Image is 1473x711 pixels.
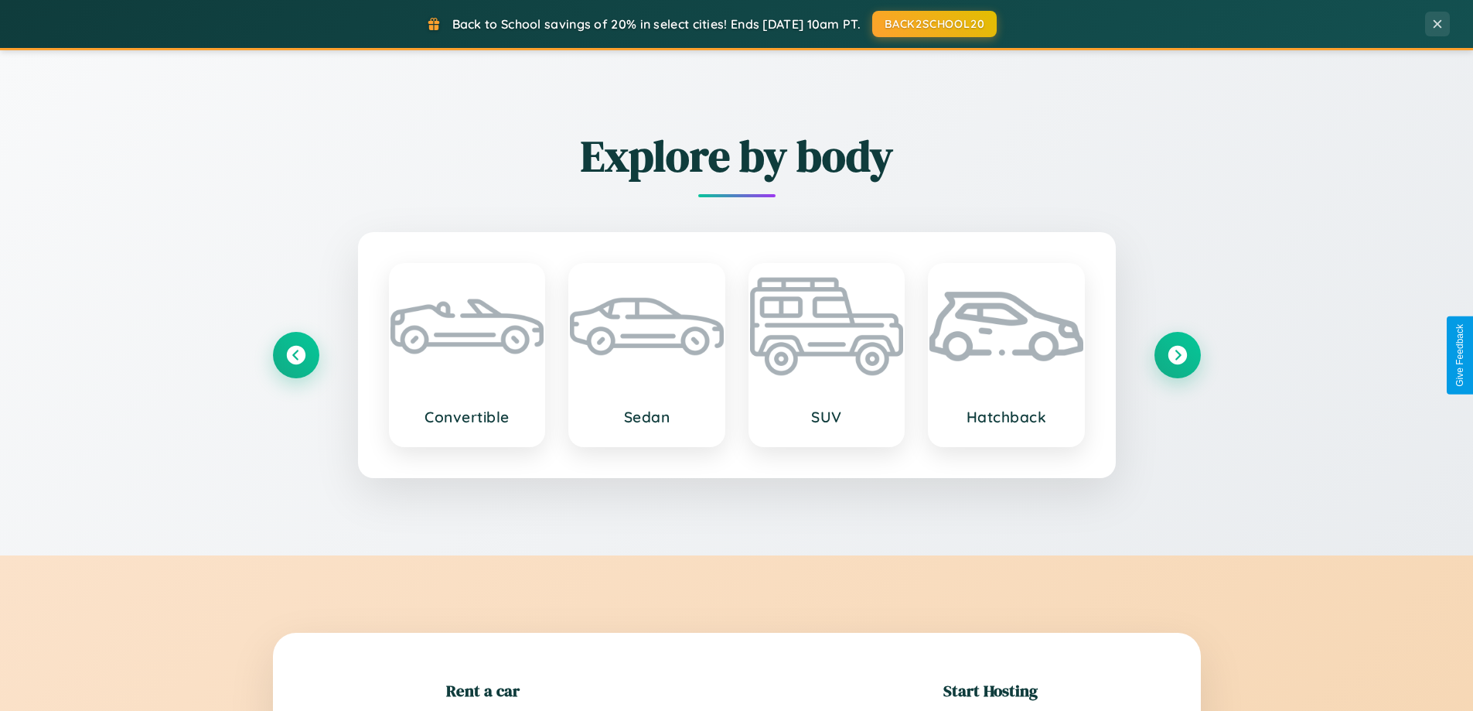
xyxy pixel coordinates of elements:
h3: Convertible [406,408,529,426]
h2: Explore by body [273,126,1201,186]
span: Back to School savings of 20% in select cities! Ends [DATE] 10am PT. [452,16,861,32]
h2: Rent a car [446,679,520,702]
h3: Hatchback [945,408,1068,426]
h3: Sedan [585,408,708,426]
h2: Start Hosting [943,679,1038,702]
button: BACK2SCHOOL20 [872,11,997,37]
div: Give Feedback [1454,324,1465,387]
h3: SUV [765,408,888,426]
